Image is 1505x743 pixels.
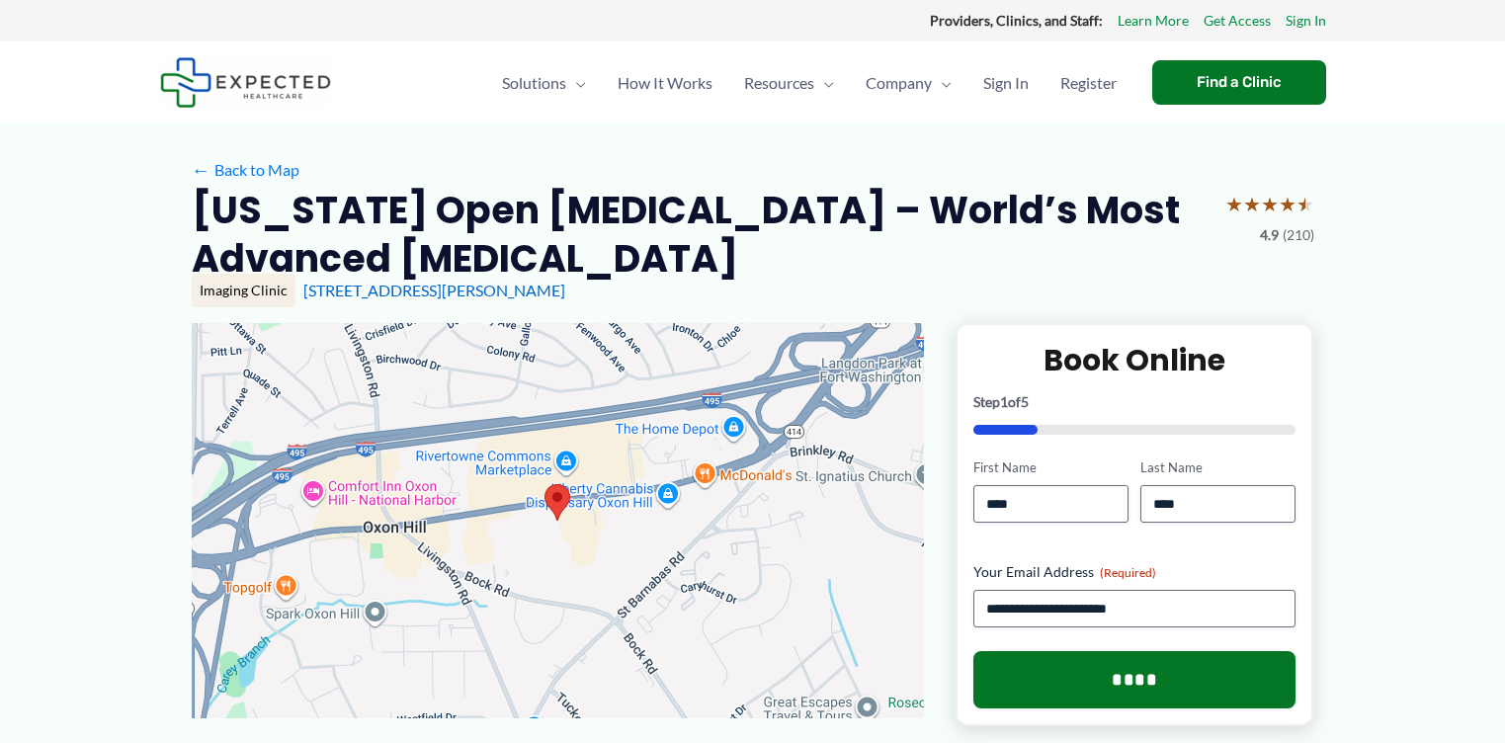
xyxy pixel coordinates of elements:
a: Get Access [1204,8,1271,34]
h2: [US_STATE] Open [MEDICAL_DATA] – World’s Most Advanced [MEDICAL_DATA] [192,186,1210,284]
a: Sign In [967,48,1045,118]
span: 4.9 [1260,222,1279,248]
img: Expected Healthcare Logo - side, dark font, small [160,57,331,108]
span: Solutions [502,48,566,118]
span: Register [1060,48,1117,118]
span: ← [192,160,210,179]
span: (210) [1283,222,1314,248]
a: ←Back to Map [192,155,299,185]
span: Resources [744,48,814,118]
span: ★ [1279,186,1296,222]
span: ★ [1296,186,1314,222]
span: 1 [1000,393,1008,410]
a: ResourcesMenu Toggle [728,48,850,118]
a: SolutionsMenu Toggle [486,48,602,118]
a: How It Works [602,48,728,118]
a: CompanyMenu Toggle [850,48,967,118]
span: ★ [1243,186,1261,222]
label: Last Name [1140,458,1296,477]
a: [STREET_ADDRESS][PERSON_NAME] [303,281,565,299]
nav: Primary Site Navigation [486,48,1132,118]
p: Step of [973,395,1296,409]
span: (Required) [1100,565,1156,580]
span: Menu Toggle [814,48,834,118]
span: Company [866,48,932,118]
span: ★ [1225,186,1243,222]
strong: Providers, Clinics, and Staff: [930,12,1103,29]
span: Menu Toggle [566,48,586,118]
a: Sign In [1286,8,1326,34]
span: 5 [1021,393,1029,410]
a: Learn More [1118,8,1189,34]
div: Imaging Clinic [192,274,295,307]
span: How It Works [618,48,712,118]
h2: Book Online [973,341,1296,379]
label: First Name [973,458,1129,477]
span: Menu Toggle [932,48,952,118]
span: ★ [1261,186,1279,222]
span: Sign In [983,48,1029,118]
a: Register [1045,48,1132,118]
label: Your Email Address [973,562,1296,582]
a: Find a Clinic [1152,60,1326,105]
